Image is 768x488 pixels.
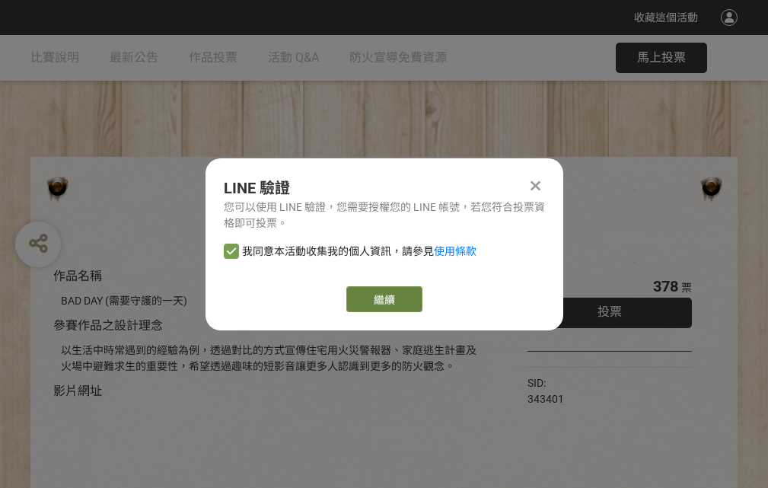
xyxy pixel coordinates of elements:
span: 作品投票 [189,50,237,65]
iframe: Facebook Share [568,375,644,391]
a: 活動 Q&A [268,35,319,81]
a: 防火宣導免費資源 [349,35,447,81]
div: 您可以使用 LINE 驗證，您需要授權您的 LINE 帳號，若您符合投票資格即可投票。 [224,199,545,231]
div: 以生活中時常遇到的經驗為例，透過對比的方式宣傳住宅用火災警報器、家庭逃生計畫及火場中避難求生的重要性，希望透過趣味的短影音讓更多人認識到更多的防火觀念。 [61,343,482,375]
span: 票 [681,282,692,294]
a: 繼續 [346,286,422,312]
span: 活動 Q&A [268,50,319,65]
span: SID: 343401 [527,377,564,405]
span: 我同意本活動收集我的個人資訊，請參見 [242,244,476,260]
span: 影片網址 [53,384,102,398]
span: 參賽作品之設計理念 [53,318,163,333]
span: 最新公告 [110,50,158,65]
span: 收藏這個活動 [634,11,698,24]
a: 最新公告 [110,35,158,81]
button: 馬上投票 [616,43,707,73]
a: 比賽說明 [30,35,79,81]
div: LINE 驗證 [224,177,545,199]
span: 防火宣導免費資源 [349,50,447,65]
a: 使用條款 [434,245,476,257]
div: BAD DAY (需要守護的一天) [61,293,482,309]
a: 作品投票 [189,35,237,81]
span: 馬上投票 [637,50,686,65]
span: 作品名稱 [53,269,102,283]
span: 投票 [598,305,622,319]
span: 比賽說明 [30,50,79,65]
span: 378 [653,277,678,295]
